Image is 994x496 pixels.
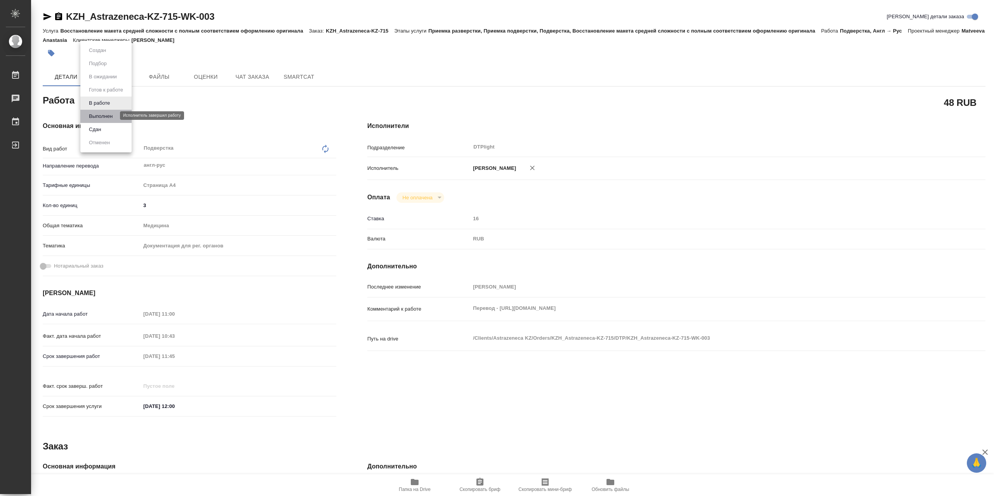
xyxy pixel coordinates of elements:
[87,125,103,134] button: Сдан
[87,112,115,121] button: Выполнен
[87,59,109,68] button: Подбор
[87,99,112,107] button: В работе
[87,86,125,94] button: Готов к работе
[87,73,119,81] button: В ожидании
[87,46,108,55] button: Создан
[87,138,112,147] button: Отменен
